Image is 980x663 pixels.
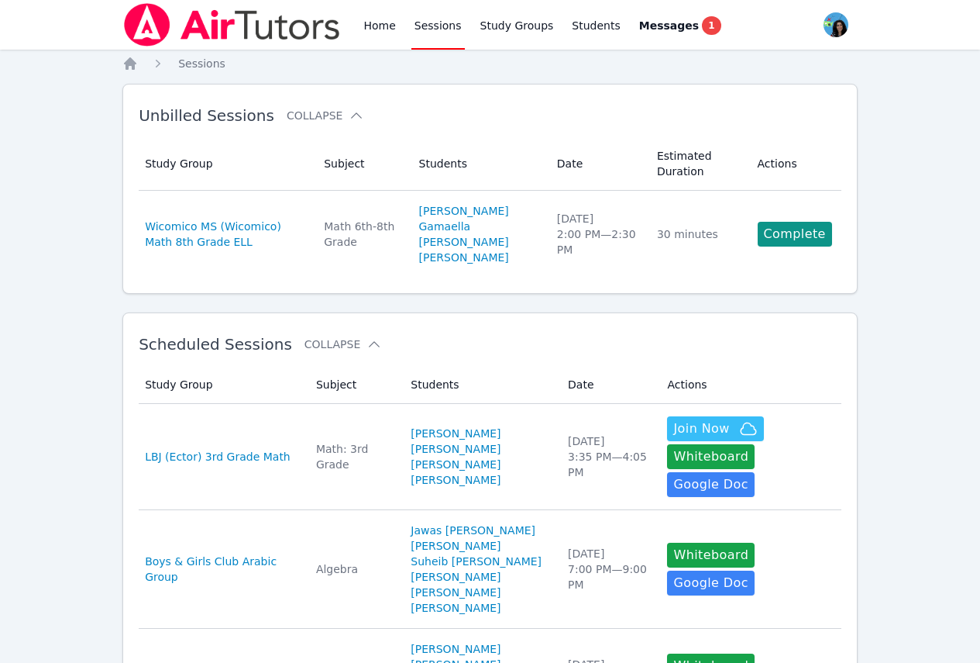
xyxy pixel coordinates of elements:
[411,538,500,554] a: [PERSON_NAME]
[139,106,274,125] span: Unbilled Sessions
[657,226,739,242] div: 30 minutes
[419,203,509,219] a: [PERSON_NAME]
[667,416,763,441] button: Join Now
[139,404,841,510] tr: LBJ (Ector) 3rd Grade MathMath: 3rd Grade[PERSON_NAME][PERSON_NAME][PERSON_NAME][PERSON_NAME][DAT...
[410,137,548,191] th: Students
[411,426,500,441] a: [PERSON_NAME]
[411,441,500,457] a: [PERSON_NAME]
[568,546,648,592] div: [DATE] 7:00 PM — 9:00 PM
[648,137,748,191] th: Estimated Duration
[145,449,291,464] a: LBJ (Ector) 3rd Grade Math
[702,16,720,35] span: 1
[139,137,315,191] th: Study Group
[411,472,500,488] a: [PERSON_NAME]
[639,18,699,33] span: Messages
[667,571,754,596] a: Google Doc
[411,554,542,569] a: Suheib [PERSON_NAME]
[122,3,342,47] img: Air Tutors
[139,510,841,629] tr: Boys & Girls Club Arabic GroupAlgebraJawas [PERSON_NAME][PERSON_NAME]Suheib [PERSON_NAME][PERSON_...
[748,137,841,191] th: Actions
[568,433,648,480] div: [DATE] 3:35 PM — 4:05 PM
[324,219,400,250] div: Math 6th-8th Grade
[419,219,538,250] a: Gamaella [PERSON_NAME]
[411,585,549,616] a: [PERSON_NAME] [PERSON_NAME]
[145,219,305,250] a: Wicomico MS (Wicomico) Math 8th Grade ELL
[316,561,392,577] div: Algebra
[548,137,648,191] th: Date
[122,56,858,71] nav: Breadcrumb
[658,366,841,404] th: Actions
[667,444,755,469] button: Whiteboard
[287,108,364,123] button: Collapse
[139,335,292,354] span: Scheduled Sessions
[667,543,755,568] button: Whiteboard
[673,420,729,438] span: Join Now
[145,554,297,585] a: Boys & Girls Club Arabic Group
[139,366,307,404] th: Study Group
[411,523,535,538] a: Jawas [PERSON_NAME]
[316,441,392,472] div: Math: 3rd Grade
[139,191,841,278] tr: Wicomico MS (Wicomico) Math 8th Grade ELLMath 6th-8th Grade[PERSON_NAME]Gamaella [PERSON_NAME][PE...
[758,222,832,247] a: Complete
[178,57,225,70] span: Sessions
[401,366,559,404] th: Students
[557,211,638,257] div: [DATE] 2:00 PM — 2:30 PM
[419,250,509,265] a: [PERSON_NAME]
[411,569,500,585] a: [PERSON_NAME]
[559,366,658,404] th: Date
[178,56,225,71] a: Sessions
[667,472,754,497] a: Google Doc
[304,337,382,352] button: Collapse
[411,457,500,472] a: [PERSON_NAME]
[315,137,409,191] th: Subject
[307,366,401,404] th: Subject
